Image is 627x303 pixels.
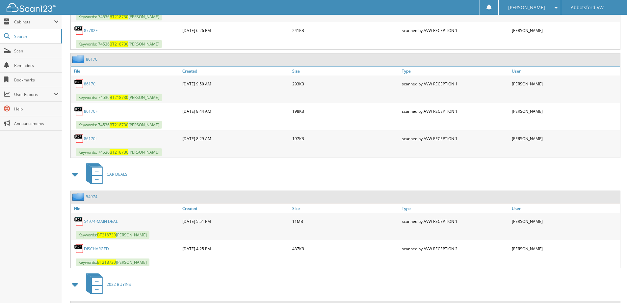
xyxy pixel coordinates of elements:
span: Cabinets [14,19,54,25]
div: [DATE] 4:25 PM [181,242,291,255]
a: Created [181,204,291,213]
div: scanned by AVW RECEPTION 1 [400,132,510,145]
div: 198KB [291,105,401,118]
div: [DATE] 9:50 AM [181,77,291,90]
img: PDF.png [74,216,84,226]
a: 87782F [84,28,97,33]
img: folder2.png [72,193,86,201]
div: [DATE] 5:51 PM [181,215,291,228]
span: Keywords: 74536 [PERSON_NAME] [76,13,162,20]
img: PDF.png [74,244,84,254]
div: [PERSON_NAME] [510,105,620,118]
div: 11MB [291,215,401,228]
img: PDF.png [74,25,84,35]
a: 86170 [86,56,97,62]
span: BT218730 [110,149,128,155]
span: Help [14,106,59,112]
div: [DATE] 8:44 AM [181,105,291,118]
a: 2022 BUYINS [82,271,131,297]
a: User [510,67,620,76]
a: Size [291,67,401,76]
span: Keywords: 74536 [PERSON_NAME] [76,40,162,48]
span: Announcements [14,121,59,126]
a: Type [400,67,510,76]
img: PDF.png [74,106,84,116]
span: BT218730 [110,41,128,47]
span: User Reports [14,92,54,97]
div: [PERSON_NAME] [510,24,620,37]
div: [DATE] 8:29 AM [181,132,291,145]
span: Keywords: 74536 [PERSON_NAME] [76,94,162,101]
a: DISCHARGED [84,246,109,252]
a: Created [181,67,291,76]
a: 86170I [84,136,96,141]
span: CAR DEALS [107,171,127,177]
span: Reminders [14,63,59,68]
a: 54974-MAIN DEAL [84,219,118,224]
span: Keywords: 74536 [PERSON_NAME] [76,121,162,129]
img: PDF.png [74,134,84,143]
a: User [510,204,620,213]
div: 437KB [291,242,401,255]
span: BT218730 [97,232,116,238]
a: Type [400,204,510,213]
div: 293KB [291,77,401,90]
span: [PERSON_NAME] [508,6,545,10]
span: BT218730 [110,14,128,19]
div: [PERSON_NAME] [510,132,620,145]
a: Size [291,204,401,213]
span: Search [14,34,58,39]
span: BT218730 [110,122,128,128]
span: BT218730 [97,259,116,265]
div: [PERSON_NAME] [510,215,620,228]
div: [PERSON_NAME] [510,242,620,255]
a: CAR DEALS [82,161,127,187]
div: scanned by AVW RECEPTION 1 [400,77,510,90]
div: scanned by AVW RECEPTION 2 [400,242,510,255]
span: Bookmarks [14,77,59,83]
a: 86170 [84,81,95,87]
a: File [71,204,181,213]
a: 54974 [86,194,97,199]
img: scan123-logo-white.svg [7,3,56,12]
div: scanned by AVW RECEPTION 1 [400,24,510,37]
a: 86170F [84,108,97,114]
span: Abbotsford VW [571,6,604,10]
div: 241KB [291,24,401,37]
div: scanned by AVW RECEPTION 1 [400,105,510,118]
img: PDF.png [74,79,84,89]
div: scanned by AVW RECEPTION 1 [400,215,510,228]
span: 2022 BUYINS [107,282,131,287]
span: BT218730 [110,95,128,100]
a: File [71,67,181,76]
iframe: Chat Widget [594,271,627,303]
div: [PERSON_NAME] [510,77,620,90]
span: Keywords: [PERSON_NAME] [76,258,149,266]
div: 197KB [291,132,401,145]
span: Keywords: [PERSON_NAME] [76,231,149,239]
img: folder2.png [72,55,86,63]
div: [DATE] 6:26 PM [181,24,291,37]
span: Keywords: 74536 [PERSON_NAME] [76,148,162,156]
span: Scan [14,48,59,54]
